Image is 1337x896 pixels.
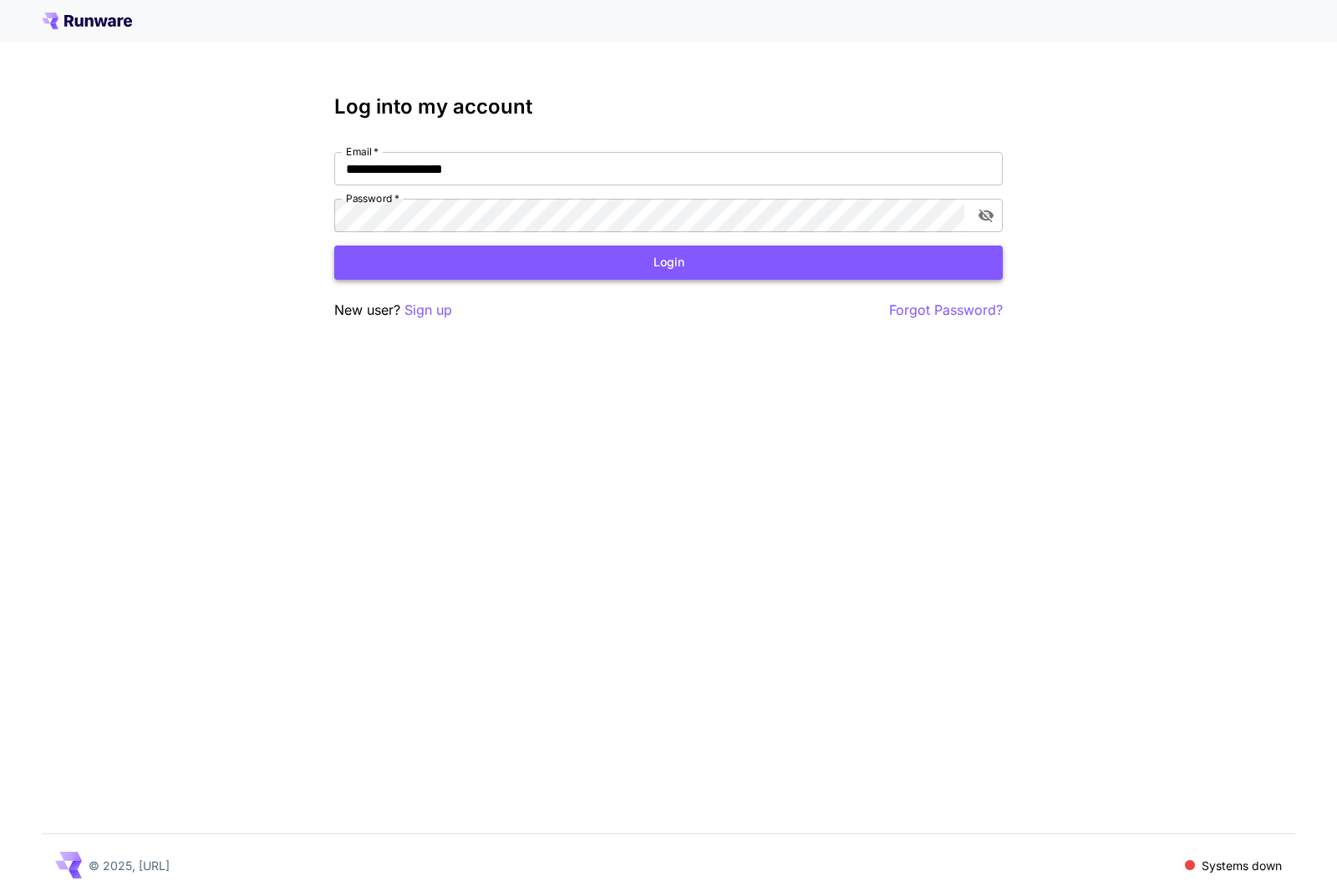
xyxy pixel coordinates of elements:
[971,200,1001,230] button: toggle password visibility
[404,300,452,321] button: Sign up
[346,191,399,205] label: Password
[334,300,452,321] p: New user?
[334,95,1003,119] h3: Log into my account
[89,857,170,874] p: © 2025, [URL]
[1202,857,1282,874] p: Systems down
[889,300,1003,321] button: Forgot Password?
[334,246,1003,280] button: Login
[346,144,379,159] label: Email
